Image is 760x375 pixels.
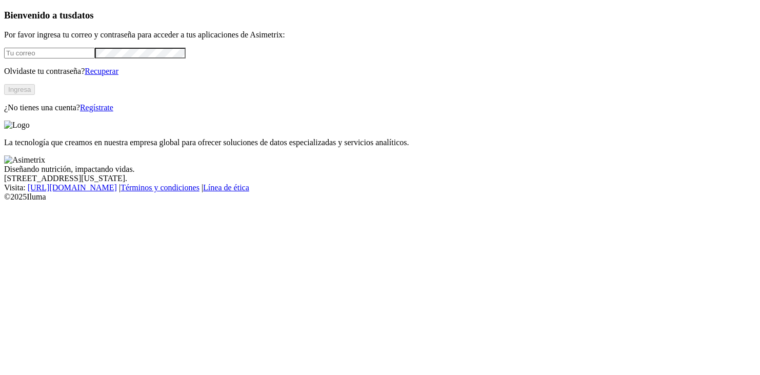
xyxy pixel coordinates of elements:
[203,183,249,192] a: Línea de ética
[85,67,118,75] a: Recuperar
[4,10,756,21] h3: Bienvenido a tus
[4,84,35,95] button: Ingresa
[72,10,94,21] span: datos
[4,67,756,76] p: Olvidaste tu contraseña?
[4,155,45,165] img: Asimetrix
[4,192,756,202] div: © 2025 Iluma
[4,138,756,147] p: La tecnología que creamos en nuestra empresa global para ofrecer soluciones de datos especializad...
[4,48,95,58] input: Tu correo
[121,183,199,192] a: Términos y condiciones
[4,183,756,192] div: Visita : | |
[4,30,756,40] p: Por favor ingresa tu correo y contraseña para acceder a tus aplicaciones de Asimetrix:
[4,121,30,130] img: Logo
[80,103,113,112] a: Regístrate
[28,183,117,192] a: [URL][DOMAIN_NAME]
[4,174,756,183] div: [STREET_ADDRESS][US_STATE].
[4,165,756,174] div: Diseñando nutrición, impactando vidas.
[4,103,756,112] p: ¿No tienes una cuenta?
